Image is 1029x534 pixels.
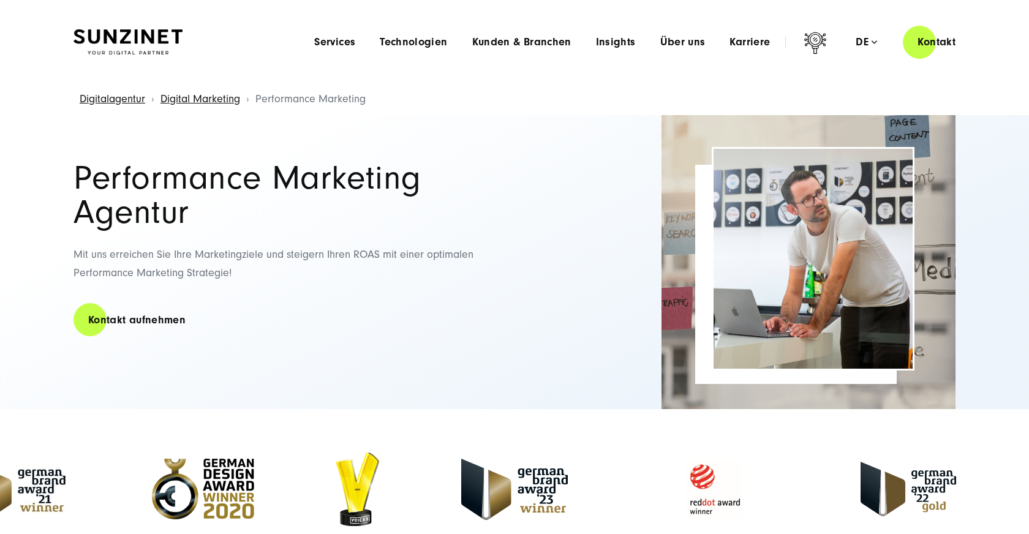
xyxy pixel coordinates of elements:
img: German Brand Award 2023 Winner - Full Service digital agentur SUNZINET [461,459,568,520]
a: Kontakt [903,24,970,59]
span: Performance Marketing [255,92,366,105]
div: de [856,36,877,48]
img: Reddot Award Winner - Full Service Digitalagentur SUNZINET [650,453,778,526]
a: Technologien [380,36,447,48]
img: SUNZINET Full Service Digital Agentur [73,29,183,55]
h1: Performance Marketing Agentur [73,161,502,230]
a: Digitalagentur [80,92,145,105]
img: German Brand Award 2022 Gold Winner - Full Service Digitalagentur SUNZINET [861,462,956,516]
a: Über uns [660,36,706,48]
img: Performance Marketing Agentur Header | Mann arbeitet in Agentur am Laptop, hinter ihm ist Wand mi... [714,149,913,369]
a: Kunden & Branchen [472,36,571,48]
p: Mit uns erreichen Sie Ihre Marketingziele und steigern Ihren ROAS mit einer optimalen Performance... [73,246,502,283]
a: Insights [596,36,636,48]
img: Full-Service Digitalagentur SUNZINET - Digital Marketing_2 [661,115,956,409]
a: Karriere [729,36,770,48]
a: Digital Marketing [160,92,240,105]
img: Staffbase Voices - Bestes Team für interne Kommunikation Award Winner [336,453,379,526]
img: German Design Award Winner 2020 - Full Service Digitalagentur SUNZINET [152,459,254,519]
a: Services [314,36,355,48]
a: Kontakt aufnehmen [73,303,200,337]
